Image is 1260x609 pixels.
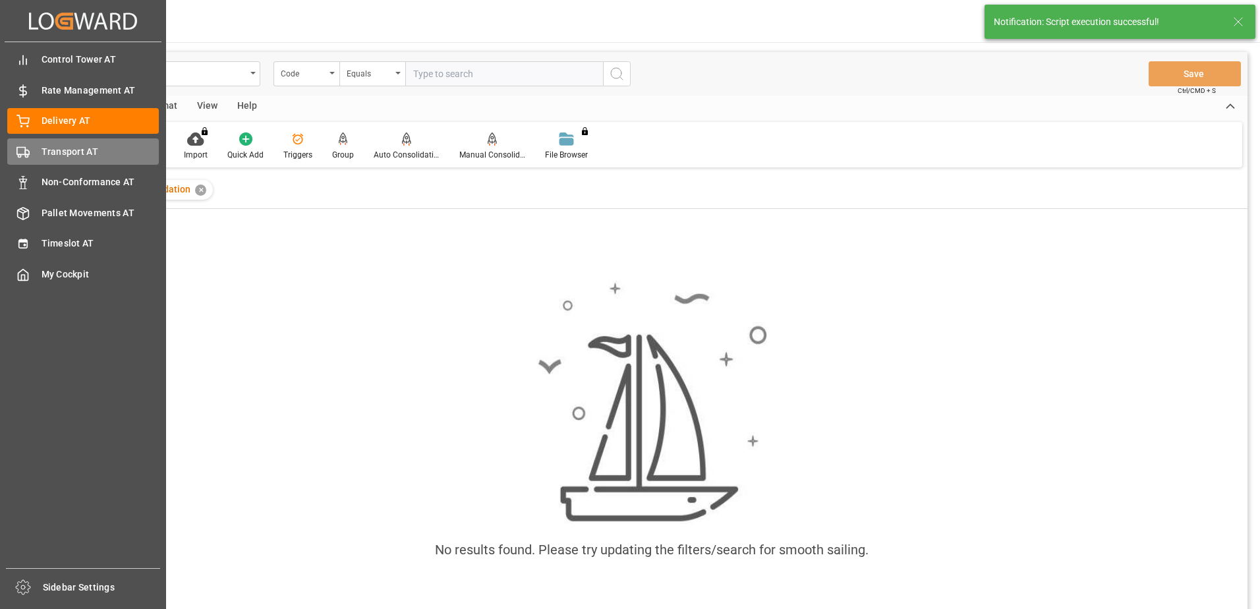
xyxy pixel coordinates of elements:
[603,61,631,86] button: search button
[7,169,159,195] a: Non-Conformance AT
[405,61,603,86] input: Type to search
[42,145,159,159] span: Transport AT
[227,96,267,118] div: Help
[227,149,264,161] div: Quick Add
[374,149,440,161] div: Auto Consolidation
[43,581,161,594] span: Sidebar Settings
[536,281,767,525] img: smooth_sailing.jpeg
[1178,86,1216,96] span: Ctrl/CMD + S
[7,231,159,256] a: Timeslot AT
[281,65,326,80] div: Code
[42,206,159,220] span: Pallet Movements AT
[7,200,159,225] a: Pallet Movements AT
[994,15,1220,29] div: Notification: Script execution successful!
[347,65,391,80] div: Equals
[273,61,339,86] button: open menu
[195,185,206,196] div: ✕
[1149,61,1241,86] button: Save
[187,96,227,118] div: View
[435,540,869,560] div: No results found. Please try updating the filters/search for smooth sailing.
[42,84,159,98] span: Rate Management AT
[42,237,159,250] span: Timeslot AT
[7,108,159,134] a: Delivery AT
[339,61,405,86] button: open menu
[42,268,159,281] span: My Cockpit
[7,261,159,287] a: My Cockpit
[42,175,159,189] span: Non-Conformance AT
[42,53,159,67] span: Control Tower AT
[332,149,354,161] div: Group
[7,47,159,72] a: Control Tower AT
[7,138,159,164] a: Transport AT
[42,114,159,128] span: Delivery AT
[459,149,525,161] div: Manual Consolidation
[7,77,159,103] a: Rate Management AT
[283,149,312,161] div: Triggers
